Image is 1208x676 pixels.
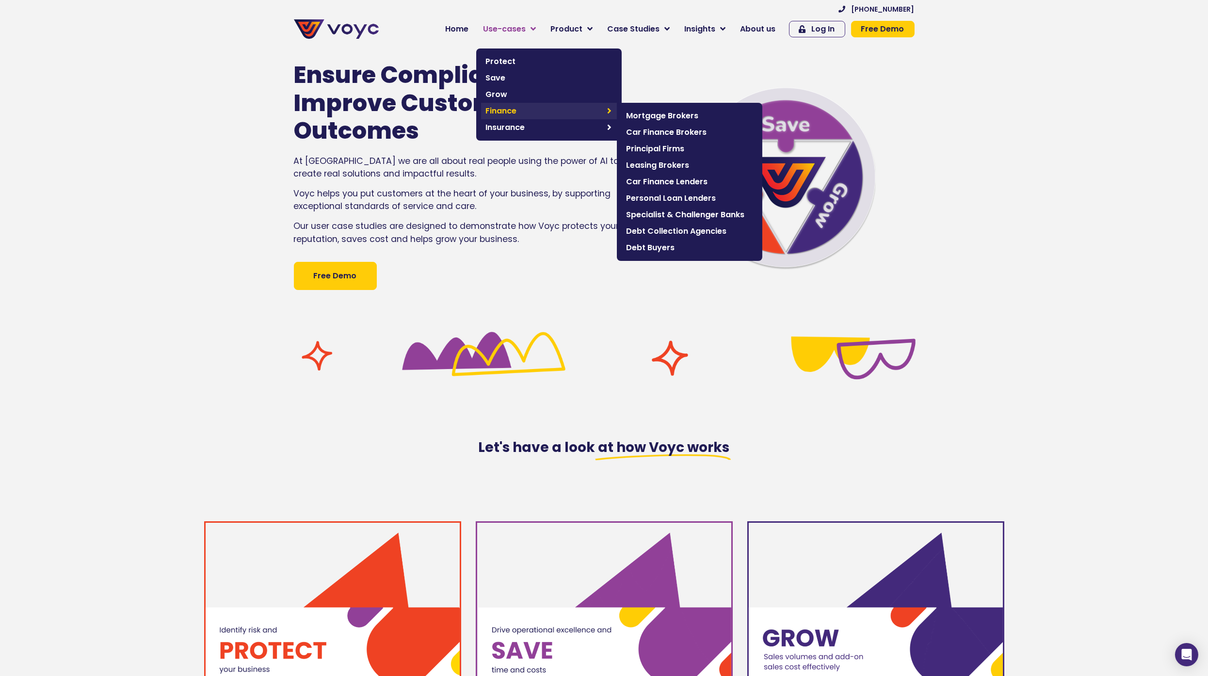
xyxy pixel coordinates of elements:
[622,124,757,141] a: Car Finance Brokers
[294,155,626,180] p: At [GEOGRAPHIC_DATA] we are all about real people using the power of AI to create real solutions ...
[622,223,757,240] a: Debt Collection Agencies
[861,25,904,33] span: Free Demo
[481,70,617,86] a: Save
[486,122,603,133] span: Insurance
[789,21,845,37] a: Log In
[478,438,595,457] span: Let's have a look
[598,439,729,456] span: at how Voyc works
[741,23,776,35] span: About us
[314,270,357,282] span: Free Demo
[733,19,783,39] a: About us
[294,262,377,290] a: Free Demo
[677,19,733,39] a: Insights
[627,242,753,254] span: Debt Buyers
[608,23,660,35] span: Case Studies
[129,39,153,50] span: Phone
[481,103,617,119] a: Finance
[486,72,612,84] span: Save
[481,86,617,103] a: Grow
[600,19,677,39] a: Case Studies
[851,21,915,37] a: Free Demo
[627,160,753,171] span: Leasing Brokers
[685,23,716,35] span: Insights
[622,157,757,174] a: Leasing Brokers
[627,110,753,122] span: Mortgage Brokers
[627,176,753,188] span: Car Finance Lenders
[627,209,753,221] span: Specialist & Challenger Banks
[486,105,603,117] span: Finance
[627,127,753,138] span: Car Finance Brokers
[294,19,379,39] img: voyc-full-logo
[852,6,915,13] span: [PHONE_NUMBER]
[622,240,757,256] a: Debt Buyers
[622,108,757,124] a: Mortgage Brokers
[627,225,753,237] span: Debt Collection Agencies
[294,61,596,145] h1: Ensure Compliance & Improve Customer Outcomes
[446,23,469,35] span: Home
[622,190,757,207] a: Personal Loan Lenders
[481,119,617,136] a: Insurance
[200,202,245,211] a: Privacy Policy
[486,56,612,67] span: Protect
[476,19,544,39] a: Use-cases
[839,6,915,13] a: [PHONE_NUMBER]
[294,187,626,213] p: Voyc helps you put customers at the heart of your business, by supporting exceptional standards o...
[622,141,757,157] a: Principal Firms
[486,89,612,100] span: Grow
[544,19,600,39] a: Product
[627,143,753,155] span: Principal Firms
[622,174,757,190] a: Car Finance Lenders
[1175,643,1198,666] div: Open Intercom Messenger
[129,79,161,90] span: Job title
[438,19,476,39] a: Home
[551,23,583,35] span: Product
[812,25,835,33] span: Log In
[622,207,757,223] a: Specialist & Challenger Banks
[627,193,753,204] span: Personal Loan Lenders
[481,53,617,70] a: Protect
[483,23,526,35] span: Use-cases
[294,220,626,245] p: Our user case studies are designed to demonstrate how Voyc protects your reputation, saves cost a...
